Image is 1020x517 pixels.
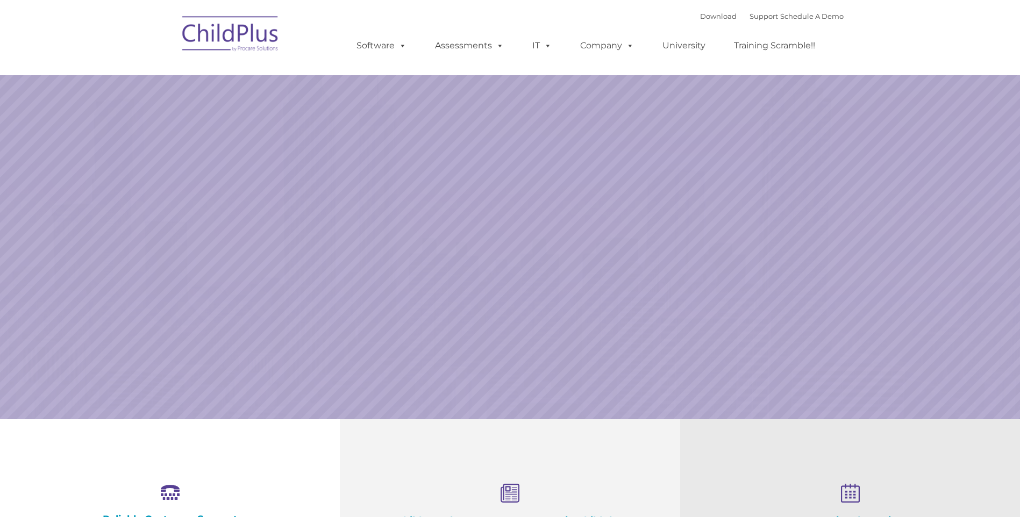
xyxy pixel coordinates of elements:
a: University [652,35,716,56]
a: Download [700,12,737,20]
a: IT [522,35,562,56]
a: Training Scramble!! [723,35,826,56]
a: Company [569,35,645,56]
a: Support [750,12,778,20]
a: Learn More [693,304,864,349]
a: Assessments [424,35,515,56]
img: ChildPlus by Procare Solutions [177,9,284,62]
a: Schedule A Demo [780,12,844,20]
a: Software [346,35,417,56]
font: | [700,12,844,20]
